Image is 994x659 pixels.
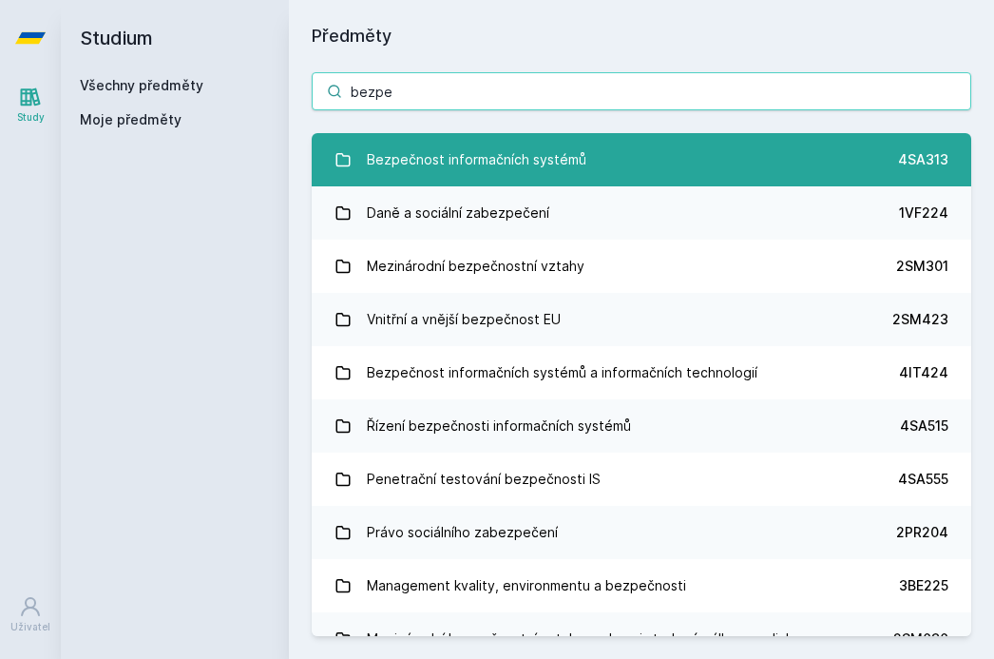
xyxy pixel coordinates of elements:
[80,77,203,93] a: Všechny předměty
[312,346,971,399] a: Bezpečnost informačních systémů a informačních technologií 4IT424
[893,630,948,649] div: 2SM636
[312,240,971,293] a: Mezinárodní bezpečnostní vztahy 2SM301
[898,470,948,489] div: 4SA555
[899,576,948,595] div: 3BE225
[899,204,948,223] div: 1VF224
[892,310,948,329] div: 2SM423
[312,23,971,49] h1: Předměty
[367,194,549,232] div: Daně a sociální zabezpečení
[312,559,971,612] a: Management kvality, environmentu a bezpečnosti 3BE225
[899,363,948,382] div: 4IT424
[80,110,182,129] span: Moje předměty
[367,567,686,605] div: Management kvality, environmentu a bezpečnosti
[367,460,601,498] div: Penetrační testování bezpečnosti IS
[898,150,948,169] div: 4SA313
[312,453,971,506] a: Penetrační testování bezpečnosti IS 4SA555
[367,514,558,552] div: Právo sociálního zabezpečení
[367,300,561,339] div: Vnitřní a vnější bezpečnost EU
[10,620,50,634] div: Uživatel
[312,399,971,453] a: Řízení bezpečnosti informačních systémů 4SA515
[896,257,948,276] div: 2SM301
[17,110,45,125] div: Study
[312,506,971,559] a: Právo sociálního zabezpečení 2PR204
[896,523,948,542] div: 2PR204
[900,417,948,436] div: 4SA515
[312,72,971,110] input: Název nebo ident předmětu…
[367,141,586,179] div: Bezpečnost informačních systémů
[312,293,971,346] a: Vnitřní a vnější bezpečnost EU 2SM423
[367,407,631,445] div: Řízení bezpečnosti informačních systémů
[4,586,57,644] a: Uživatel
[367,620,800,658] div: Mezinárodní bezpečnostní vztahy po konci studené války - anglicky
[4,76,57,134] a: Study
[367,247,584,285] div: Mezinárodní bezpečnostní vztahy
[312,133,971,186] a: Bezpečnost informačních systémů 4SA313
[367,354,757,392] div: Bezpečnost informačních systémů a informačních technologií
[312,186,971,240] a: Daně a sociální zabezpečení 1VF224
